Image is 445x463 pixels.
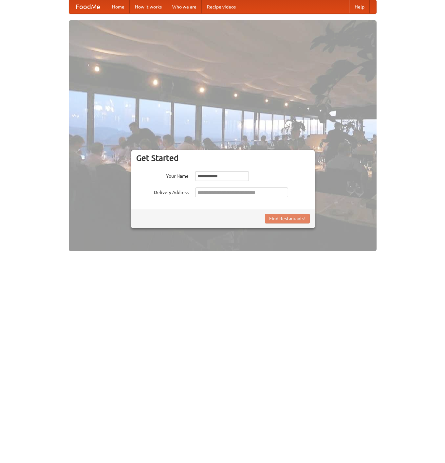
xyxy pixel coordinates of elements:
[202,0,241,13] a: Recipe videos
[136,153,310,163] h3: Get Started
[136,171,189,179] label: Your Name
[107,0,130,13] a: Home
[130,0,167,13] a: How it works
[136,187,189,196] label: Delivery Address
[167,0,202,13] a: Who we are
[349,0,370,13] a: Help
[69,0,107,13] a: FoodMe
[265,214,310,223] button: Find Restaurants!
